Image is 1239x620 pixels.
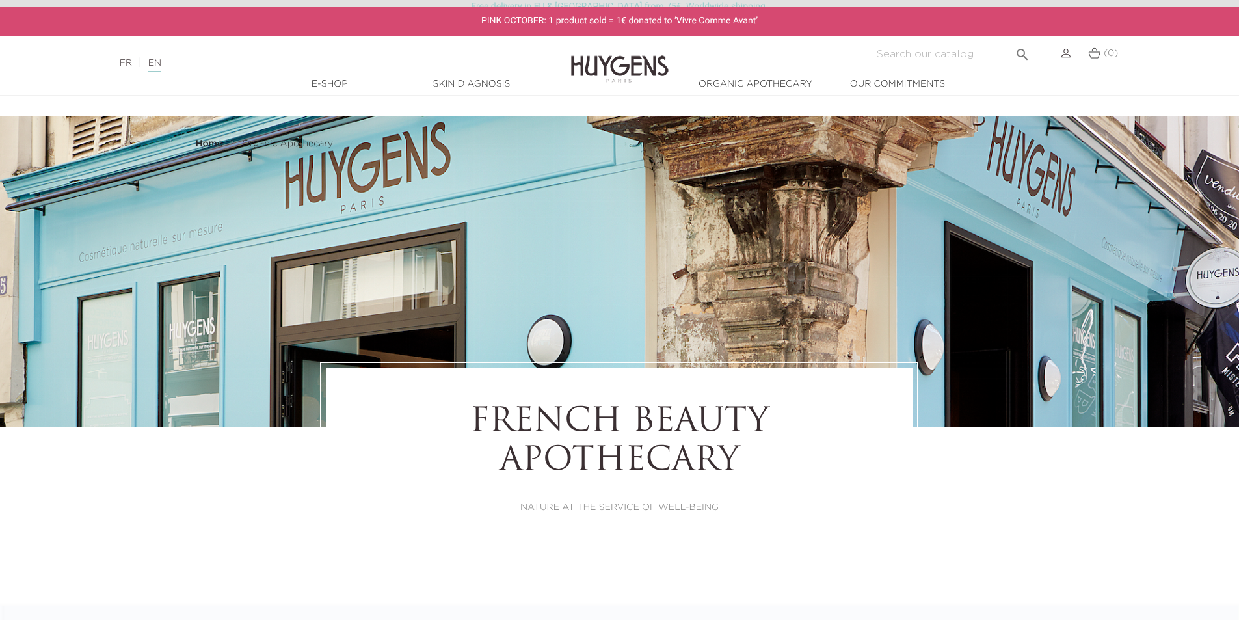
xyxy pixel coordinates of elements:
[113,55,507,71] div: |
[362,501,877,515] p: NATURE AT THE SERVICE OF WELL-BEING
[148,59,161,72] a: EN
[242,139,333,149] a: Organic Apothecary
[265,77,395,91] a: E-Shop
[120,59,132,68] a: FR
[691,77,821,91] a: Organic Apothecary
[196,139,223,148] strong: Home
[870,46,1035,62] input: Search
[1015,43,1030,59] i: 
[1104,49,1118,58] span: (0)
[833,77,963,91] a: Our commitments
[406,77,537,91] a: Skin Diagnosis
[242,139,333,148] span: Organic Apothecary
[571,34,669,85] img: Huygens
[1011,42,1034,59] button: 
[362,403,877,481] h1: FRENCH BEAUTY APOTHECARY
[196,139,226,149] a: Home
